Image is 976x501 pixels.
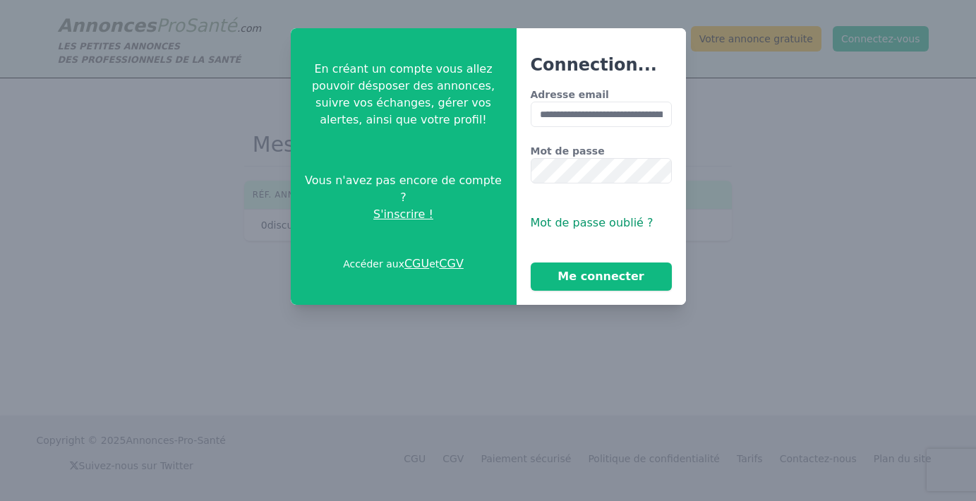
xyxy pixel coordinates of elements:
[404,257,429,270] a: CGU
[302,61,505,128] p: En créant un compte vous allez pouvoir désposer des annonces, suivre vos échanges, gérer vos aler...
[531,54,672,76] h3: Connection...
[302,172,505,206] span: Vous n'avez pas encore de compte ?
[531,87,672,102] label: Adresse email
[531,144,672,158] label: Mot de passe
[531,262,672,291] button: Me connecter
[373,206,433,223] span: S'inscrire !
[531,216,653,229] span: Mot de passe oublié ?
[343,255,464,272] p: Accéder aux et
[439,257,464,270] a: CGV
